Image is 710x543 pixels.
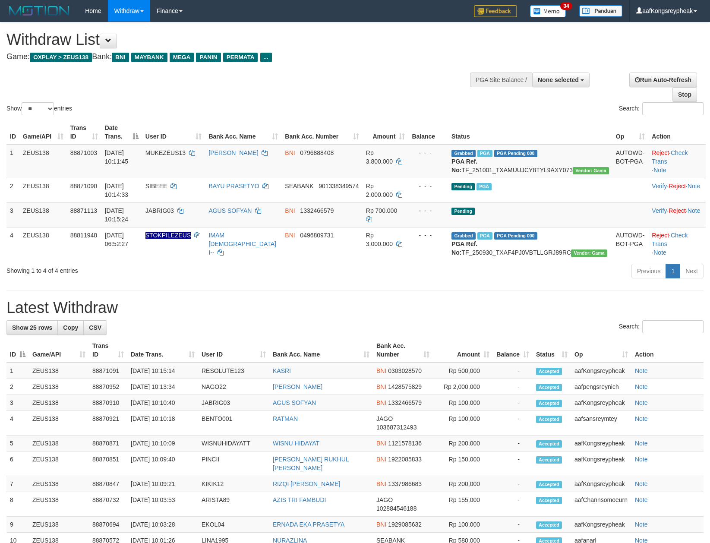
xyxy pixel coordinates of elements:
td: ZEUS138 [29,395,89,411]
span: 88871113 [70,207,97,214]
span: Vendor URL: https://trx31.1velocity.biz [571,249,607,257]
td: aafChannsomoeurn [571,492,631,517]
a: Verify [652,207,667,214]
td: · · [648,227,706,260]
button: None selected [532,73,590,87]
td: [DATE] 10:13:34 [127,379,198,395]
td: JABRIG03 [198,395,269,411]
a: RATMAN [273,415,298,422]
a: Reject [669,207,686,214]
h1: Latest Withdraw [6,299,704,316]
td: BENTO001 [198,411,269,436]
td: - [493,476,533,492]
a: Reject [669,183,686,189]
a: Note [635,456,648,463]
a: Note [653,167,666,174]
a: Next [680,264,704,278]
span: BNI [376,456,386,463]
td: AUTOWD-BOT-PGA [612,145,649,178]
td: WISNUHIDAYATT [198,436,269,451]
td: NAGO22 [198,379,269,395]
th: Game/API: activate to sort column ascending [29,338,89,363]
span: Accepted [536,440,562,448]
span: Copy 0496809731 to clipboard [300,232,334,239]
td: ZEUS138 [29,476,89,492]
td: 5 [6,436,29,451]
a: AGUS SOFYAN [273,399,316,406]
a: Note [635,496,648,503]
a: Check Trans [652,232,688,247]
td: Rp 155,000 [433,492,493,517]
td: 4 [6,227,19,260]
th: Trans ID: activate to sort column ascending [67,120,101,145]
span: Copy 1332466579 to clipboard [388,399,422,406]
td: Rp 2,000,000 [433,379,493,395]
img: Feedback.jpg [474,5,517,17]
span: [DATE] 10:14:33 [105,183,129,198]
th: User ID: activate to sort column ascending [198,338,269,363]
th: Bank Acc. Number: activate to sort column ascending [281,120,362,145]
th: Action [648,120,706,145]
span: PGA Pending [494,150,537,157]
th: User ID: activate to sort column ascending [142,120,205,145]
span: Accepted [536,521,562,529]
span: BNI [376,399,386,406]
th: Game/API: activate to sort column ascending [19,120,67,145]
td: - [493,379,533,395]
a: WISNU HIDAYAT [273,440,319,447]
span: Rp 2.000.000 [366,183,393,198]
td: aafKongsreypheak [571,451,631,476]
td: 2 [6,379,29,395]
a: [PERSON_NAME] RUKHUL [PERSON_NAME] [273,456,349,471]
span: Pending [451,208,475,215]
td: 88871091 [89,363,127,379]
td: KIKIK12 [198,476,269,492]
a: Note [635,480,648,487]
span: Rp 3.000.000 [366,232,393,247]
a: Note [635,399,648,406]
th: Status: activate to sort column ascending [533,338,571,363]
td: 88870851 [89,451,127,476]
span: BNI [376,440,386,447]
a: Note [688,207,701,214]
td: Rp 100,000 [433,395,493,411]
span: 88871003 [70,149,97,156]
span: Copy 103687312493 to clipboard [376,424,417,431]
a: Run Auto-Refresh [629,73,697,87]
span: Accepted [536,497,562,504]
span: BNI [285,207,295,214]
span: 88811948 [70,232,97,239]
a: Show 25 rows [6,320,58,335]
th: Status [448,120,612,145]
a: IMAM [DEMOGRAPHIC_DATA] I-- [208,232,276,256]
span: JAGO [376,496,393,503]
td: ZEUS138 [29,436,89,451]
th: Date Trans.: activate to sort column ascending [127,338,198,363]
td: ZEUS138 [19,202,67,227]
span: Grabbed [451,232,476,240]
span: JAGO [376,415,393,422]
td: aafKongsreypheak [571,436,631,451]
td: - [493,411,533,436]
input: Search: [642,102,704,115]
td: 8 [6,492,29,517]
td: [DATE] 10:09:40 [127,451,198,476]
td: [DATE] 10:09:21 [127,476,198,492]
a: Copy [57,320,84,335]
td: 6 [6,451,29,476]
a: Reject [652,232,669,239]
div: Showing 1 to 4 of 4 entries [6,263,289,275]
td: [DATE] 10:15:14 [127,363,198,379]
td: [DATE] 10:03:53 [127,492,198,517]
span: BNI [285,232,295,239]
span: BNI [112,53,129,62]
a: Note [635,383,648,390]
span: MAYBANK [131,53,167,62]
td: ZEUS138 [29,363,89,379]
td: ZEUS138 [29,517,89,533]
td: 88870921 [89,411,127,436]
span: Accepted [536,384,562,391]
td: [DATE] 10:03:28 [127,517,198,533]
span: Copy 0303028570 to clipboard [388,367,422,374]
td: 3 [6,395,29,411]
